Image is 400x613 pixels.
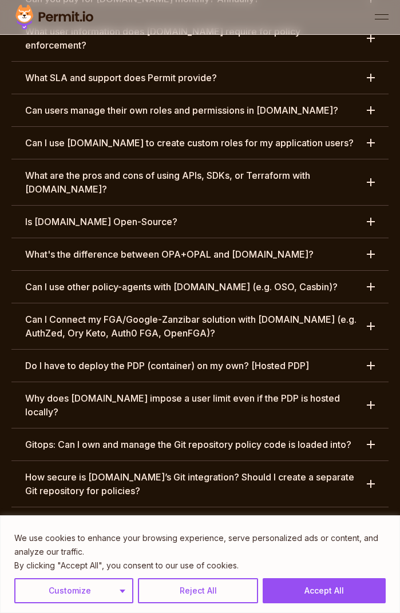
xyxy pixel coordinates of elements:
[25,215,177,229] h3: Is [DOMAIN_NAME] Open-Source?
[25,247,314,261] h3: What's the difference between OPA+OPAL and [DOMAIN_NAME]?
[11,428,389,460] button: Gitops: Can I own and manage the Git repository policy code is loaded into?
[25,25,360,52] h3: What user information does [DOMAIN_NAME] require for policy enforcement?
[25,103,338,117] h3: Can users manage their own roles and permissions in [DOMAIN_NAME]?
[11,303,389,349] button: Can I Connect my FGA/Google-Zanzibar solution with [DOMAIN_NAME] (e.g. AuthZed, Ory Keto, Auth0 F...
[263,578,386,603] button: Accept All
[11,159,389,205] button: What are the pros and cons of using APIs, SDKs, or Terraform with [DOMAIN_NAME]?
[25,470,360,498] h3: How secure is [DOMAIN_NAME]’s Git integration? Should I create a separate Git repository for poli...
[14,531,386,559] p: We use cookies to enhance your browsing experience, serve personalized ads or content, and analyz...
[25,391,360,419] h3: Why does [DOMAIN_NAME] impose a user limit even if the PDP is hosted locally?
[25,438,351,451] h3: Gitops: Can I own and manage the Git repository policy code is loaded into?
[11,2,97,32] img: Permit logo
[11,382,389,428] button: Why does [DOMAIN_NAME] impose a user limit even if the PDP is hosted locally?
[11,15,389,61] button: What user information does [DOMAIN_NAME] require for policy enforcement?
[11,350,389,382] button: Do I have to deploy the PDP (container) on my own? [Hosted PDP]
[11,238,389,270] button: What's the difference between OPA+OPAL and [DOMAIN_NAME]?
[11,461,389,507] button: How secure is [DOMAIN_NAME]’s Git integration? Should I create a separate Git repository for poli...
[11,206,389,238] button: Is [DOMAIN_NAME] Open-Source?
[25,136,354,150] h3: Can I use [DOMAIN_NAME] to create custom roles for my application users?
[25,359,309,372] h3: Do I have to deploy the PDP (container) on my own? [Hosted PDP]
[11,94,389,126] button: Can users manage their own roles and permissions in [DOMAIN_NAME]?
[11,271,389,303] button: Can I use other policy-agents with [DOMAIN_NAME] (e.g. OSO, Casbin)?
[25,312,360,340] h3: Can I Connect my FGA/Google-Zanzibar solution with [DOMAIN_NAME] (e.g. AuthZed, Ory Keto, Auth0 F...
[25,280,338,294] h3: Can I use other policy-agents with [DOMAIN_NAME] (e.g. OSO, Casbin)?
[138,578,259,603] button: Reject All
[375,10,389,24] button: open menu
[14,559,386,572] p: By clicking "Accept All", you consent to our use of cookies.
[25,169,360,196] h3: What are the pros and cons of using APIs, SDKs, or Terraform with [DOMAIN_NAME]?
[25,71,217,85] h3: What SLA and support does Permit provide?
[14,578,133,603] button: Customize
[11,507,389,539] button: What should I do if I experience latency while testing with [DOMAIN_NAME]?
[11,62,389,94] button: What SLA and support does Permit provide?
[11,127,389,159] button: Can I use [DOMAIN_NAME] to create custom roles for my application users?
